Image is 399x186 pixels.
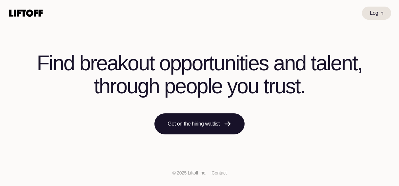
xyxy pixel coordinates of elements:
a: Log in [361,7,391,20]
p: © 2025 Liftoff Inc. [169,170,208,176]
a: Get on the hiring waitlist [152,113,248,134]
p: Get on the hiring waitlist [165,120,223,128]
a: Contact [212,170,230,175]
p: Log in [369,9,383,17]
h1: Find breakout opportunities and talent, through people you trust. [37,52,362,98]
